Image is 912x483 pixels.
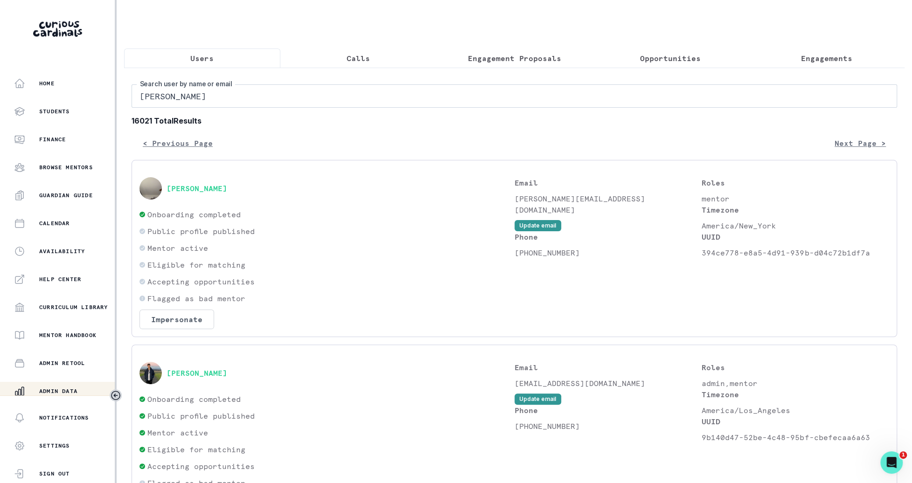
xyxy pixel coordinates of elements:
[39,220,70,227] p: Calendar
[702,432,889,443] p: 9b140d47-52be-4c48-95bf-cbefecaa6a63
[702,204,889,215] p: Timezone
[515,177,702,188] p: Email
[167,184,227,193] button: [PERSON_NAME]
[39,442,70,449] p: Settings
[39,80,55,87] p: Home
[702,405,889,416] p: America/Los_Angeles
[702,193,889,204] p: mentor
[33,21,82,37] img: Curious Cardinals Logo
[702,389,889,400] p: Timezone
[702,362,889,373] p: Roles
[147,293,245,304] p: Flagged as bad mentor
[640,53,701,64] p: Opportunities
[702,416,889,427] p: UUID
[39,414,89,421] p: Notifications
[39,331,97,339] p: Mentor Handbook
[147,444,245,455] p: Eligible for matching
[515,231,702,242] p: Phone
[39,108,70,115] p: Students
[39,192,93,199] p: Guardian Guide
[515,193,702,215] p: [PERSON_NAME][EMAIL_ADDRESS][DOMAIN_NAME]
[702,231,889,242] p: UUID
[702,247,889,258] p: 394ce778-e8a5-4d91-939b-d04c72b1df7a
[147,393,241,405] p: Onboarding completed
[190,53,214,64] p: Users
[110,389,122,401] button: Toggle sidebar
[880,451,903,474] iframe: Intercom live chat
[899,451,907,459] span: 1
[515,378,702,389] p: [EMAIL_ADDRESS][DOMAIN_NAME]
[39,276,81,283] p: Help Center
[139,310,214,329] button: Impersonate
[132,134,224,152] button: < Previous Page
[147,242,208,254] p: Mentor active
[147,259,245,270] p: Eligible for matching
[702,220,889,231] p: America/New_York
[147,427,208,438] p: Mentor active
[515,220,561,231] button: Update email
[147,276,255,287] p: Accepting opportunities
[515,393,561,405] button: Update email
[39,164,93,171] p: Browse Mentors
[147,226,255,237] p: Public profile published
[39,136,66,143] p: Finance
[147,461,255,472] p: Accepting opportunities
[347,53,370,64] p: Calls
[515,362,702,373] p: Email
[147,410,255,421] p: Public profile published
[147,209,241,220] p: Onboarding completed
[167,368,227,378] button: [PERSON_NAME]
[515,421,702,432] p: [PHONE_NUMBER]
[515,405,702,416] p: Phone
[515,247,702,258] p: [PHONE_NUMBER]
[39,359,85,367] p: Admin Retool
[39,470,70,477] p: Sign Out
[39,304,108,311] p: Curriculum Library
[702,378,889,389] p: admin,mentor
[39,387,77,395] p: Admin Data
[702,177,889,188] p: Roles
[39,248,85,255] p: Availability
[132,115,897,126] b: 16021 Total Results
[467,53,561,64] p: Engagement Proposals
[801,53,852,64] p: Engagements
[823,134,897,152] button: Next Page >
